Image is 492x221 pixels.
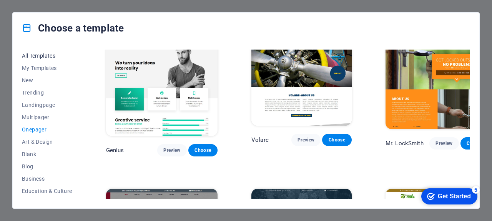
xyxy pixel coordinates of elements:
[22,50,72,62] button: All Templates
[22,90,72,96] span: Trending
[22,86,72,99] button: Trending
[22,123,72,136] button: Onepager
[22,163,72,169] span: Blog
[251,33,352,125] img: Volare
[22,74,72,86] button: New
[163,147,180,153] span: Preview
[22,136,72,148] button: Art & Design
[22,160,72,173] button: Blog
[106,33,218,136] img: Genius
[22,53,72,59] span: All Templates
[22,126,72,133] span: Onepager
[251,136,269,144] p: Volare
[22,22,124,34] h4: Choose a template
[106,146,124,154] p: Genius
[22,185,72,197] button: Education & Culture
[22,99,72,111] button: Landingpage
[291,134,321,146] button: Preview
[22,197,72,209] button: Event
[22,151,72,157] span: Blank
[22,114,72,120] span: Multipager
[23,8,56,15] div: Get Started
[22,176,72,182] span: Business
[322,134,351,146] button: Choose
[157,144,186,156] button: Preview
[298,137,314,143] span: Preview
[6,4,62,20] div: Get Started 5 items remaining, 0% complete
[22,173,72,185] button: Business
[22,148,72,160] button: Blank
[467,140,484,146] span: Choose
[386,140,424,147] p: Mr. LockSmith
[460,137,490,150] button: Choose
[386,33,490,129] img: Mr. LockSmith
[328,137,345,143] span: Choose
[22,188,72,194] span: Education & Culture
[194,147,211,153] span: Choose
[22,102,72,108] span: Landingpage
[22,62,72,74] button: My Templates
[429,137,459,150] button: Preview
[22,65,72,71] span: My Templates
[22,111,72,123] button: Multipager
[22,77,72,83] span: New
[188,144,218,156] button: Choose
[57,2,65,9] div: 5
[22,139,72,145] span: Art & Design
[435,140,452,146] span: Preview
